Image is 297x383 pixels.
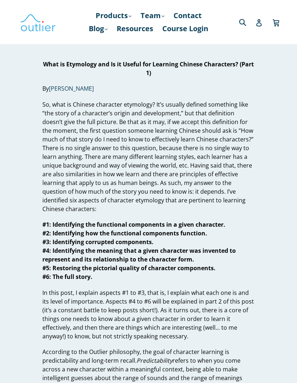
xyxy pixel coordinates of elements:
a: [PERSON_NAME] [49,85,94,93]
img: Outlier Linguistics [20,12,56,33]
b: #1: Identifying the functional components in a given character. #2: Identifying how the functiona... [42,221,236,281]
a: Contact [170,9,205,22]
a: Course Login [159,22,212,35]
p: By [42,84,255,93]
i: Predictability [137,357,172,365]
a: Blog [85,22,111,35]
strong: What is Etymology and Is it Useful for Learning Chinese Characters? (Part 1) [43,60,254,77]
a: Team [137,9,168,22]
p: In this post, I explain aspects #1 to #3, that is, I explain what each one is and its level of im... [42,288,255,341]
input: Search [237,15,257,29]
a: Resources [113,22,157,35]
p: So, what is Chinese character etymology? It’s usually defined something like “the story of a char... [42,100,255,213]
a: Products [92,9,135,22]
